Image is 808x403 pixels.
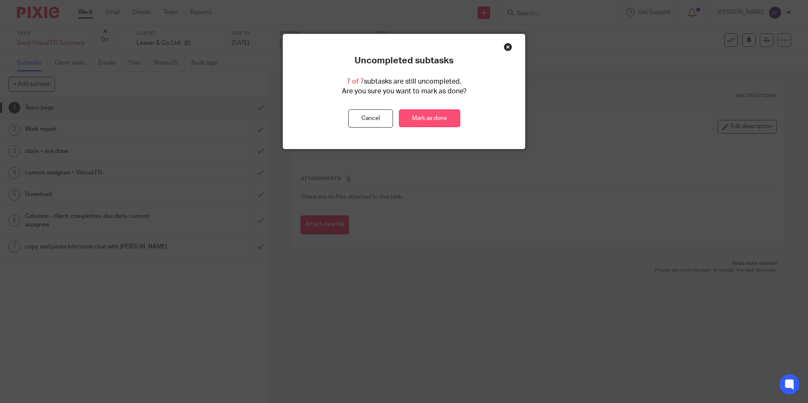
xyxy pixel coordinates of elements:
p: Uncompleted subtasks [355,55,453,66]
span: 7 of 7 [347,78,364,85]
button: Cancel [348,109,393,128]
p: Are you sure you want to mark as done? [342,87,467,96]
p: subtasks are still uncompleted. [347,77,461,87]
a: Mark as done [399,109,460,128]
div: Close this dialog window [504,43,512,51]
